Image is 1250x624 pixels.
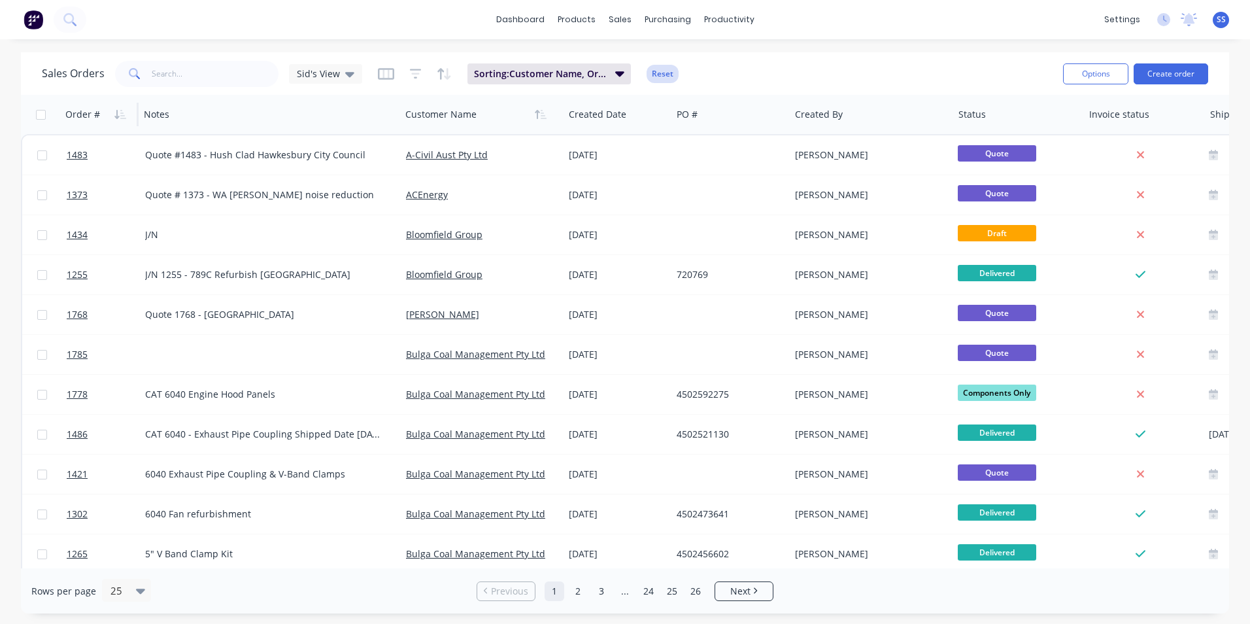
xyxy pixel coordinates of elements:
div: Created By [795,108,843,121]
div: PO # [677,108,698,121]
div: CAT 6040 - Exhaust Pipe Coupling Shipped Date [DATE] [145,428,383,441]
div: J/N 1255 - 789C Refurbish [GEOGRAPHIC_DATA] [145,268,383,281]
div: [PERSON_NAME] [795,148,940,162]
div: Quote # 1373 - WA [PERSON_NAME] noise reduction [145,188,383,201]
a: 1778 [67,375,145,414]
a: 1421 [67,455,145,494]
span: Delivered [958,265,1036,281]
span: Rows per page [31,585,96,598]
div: products [551,10,602,29]
span: 1785 [67,348,88,361]
a: 1302 [67,494,145,534]
span: Quote [958,145,1036,162]
div: [PERSON_NAME] [795,228,940,241]
span: 1421 [67,468,88,481]
a: 1255 [67,255,145,294]
ul: Pagination [471,581,779,601]
a: Bulga Coal Management Pty Ltd [406,508,545,520]
button: Reset [647,65,679,83]
div: [DATE] [569,348,666,361]
div: J/N [145,228,383,241]
div: [PERSON_NAME] [795,547,940,561]
span: Previous [491,585,528,598]
div: [PERSON_NAME] [795,268,940,281]
span: 1302 [67,508,88,521]
a: Bulga Coal Management Pty Ltd [406,428,545,440]
a: Next page [715,585,773,598]
a: dashboard [490,10,551,29]
div: [PERSON_NAME] [795,508,940,521]
div: 6040 Exhaust Pipe Coupling & V-Band Clamps [145,468,383,481]
span: SS [1217,14,1226,26]
div: Created Date [569,108,626,121]
div: sales [602,10,638,29]
div: [PERSON_NAME] [795,308,940,321]
div: [PERSON_NAME] [795,348,940,361]
div: [PERSON_NAME] [795,468,940,481]
a: 1785 [67,335,145,374]
h1: Sales Orders [42,67,105,80]
div: [DATE] [569,268,666,281]
a: Page 25 [662,581,682,601]
span: Sorting: Customer Name, Order # [474,67,607,80]
span: Quote [958,345,1036,361]
div: [DATE] [569,388,666,401]
span: 1768 [67,308,88,321]
div: 4502473641 [677,508,779,521]
a: ACEnergy [406,188,448,201]
span: Sid's View [297,67,340,80]
div: 6040 Fan refurbishment [145,508,383,521]
a: Page 1 is your current page [545,581,564,601]
div: [DATE] [569,308,666,321]
a: Page 24 [639,581,658,601]
span: Delivered [958,425,1036,441]
div: [PERSON_NAME] [795,188,940,201]
a: 1434 [67,215,145,254]
span: Quote [958,464,1036,481]
a: Jump forward [615,581,635,601]
div: purchasing [638,10,698,29]
div: [PERSON_NAME] [795,388,940,401]
div: 4502592275 [677,388,779,401]
button: Sorting:Customer Name, Order # [467,63,631,84]
img: Factory [24,10,43,29]
a: Bloomfield Group [406,228,482,241]
span: 1486 [67,428,88,441]
div: settings [1098,10,1147,29]
div: [DATE] [569,188,666,201]
span: 1265 [67,547,88,561]
div: Order # [65,108,100,121]
span: 1255 [67,268,88,281]
a: 1373 [67,175,145,215]
span: 1373 [67,188,88,201]
div: 5" V Band Clamp Kit [145,547,383,561]
a: 1768 [67,295,145,334]
a: 1265 [67,534,145,574]
a: Bulga Coal Management Pty Ltd [406,388,545,400]
button: Create order [1134,63,1208,84]
div: CAT 6040 Engine Hood Panels [145,388,383,401]
a: Bloomfield Group [406,268,482,281]
a: 1486 [67,415,145,454]
div: 720769 [677,268,779,281]
span: 1778 [67,388,88,401]
a: Page 3 [592,581,611,601]
a: 1483 [67,135,145,175]
a: Page 2 [568,581,588,601]
div: [DATE] [569,468,666,481]
a: Bulga Coal Management Pty Ltd [406,348,545,360]
a: A-Civil Aust Pty Ltd [406,148,488,161]
div: Status [958,108,986,121]
div: Quote #1483 - Hush Clad Hawkesbury City Council [145,148,383,162]
div: [DATE] [569,428,666,441]
span: 1483 [67,148,88,162]
div: Notes [144,108,169,121]
div: [DATE] [569,228,666,241]
span: Next [730,585,751,598]
span: Components Only [958,385,1036,401]
span: Draft [958,225,1036,241]
span: Delivered [958,544,1036,561]
span: Quote [958,185,1036,201]
input: Search... [152,61,279,87]
div: productivity [698,10,761,29]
